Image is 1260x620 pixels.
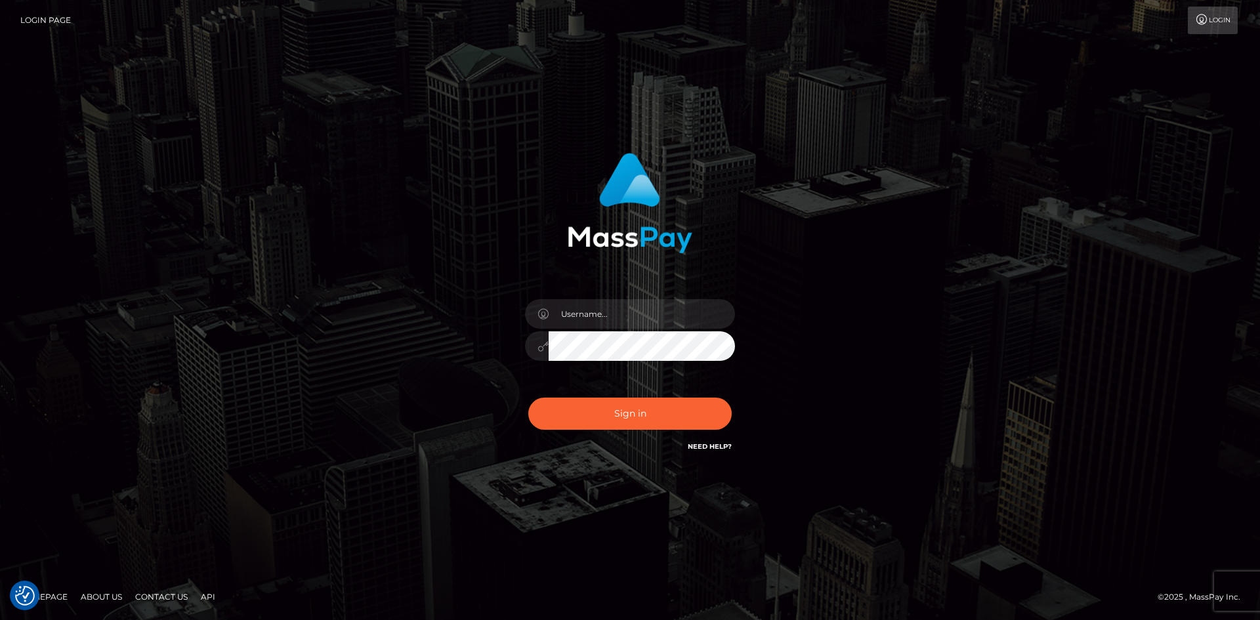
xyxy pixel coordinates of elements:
[688,442,732,451] a: Need Help?
[1188,7,1238,34] a: Login
[1158,590,1250,604] div: © 2025 , MassPay Inc.
[130,587,193,607] a: Contact Us
[75,587,127,607] a: About Us
[15,586,35,606] img: Revisit consent button
[15,586,35,606] button: Consent Preferences
[196,587,220,607] a: API
[14,587,73,607] a: Homepage
[549,299,735,329] input: Username...
[20,7,71,34] a: Login Page
[528,398,732,430] button: Sign in
[568,153,692,253] img: MassPay Login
